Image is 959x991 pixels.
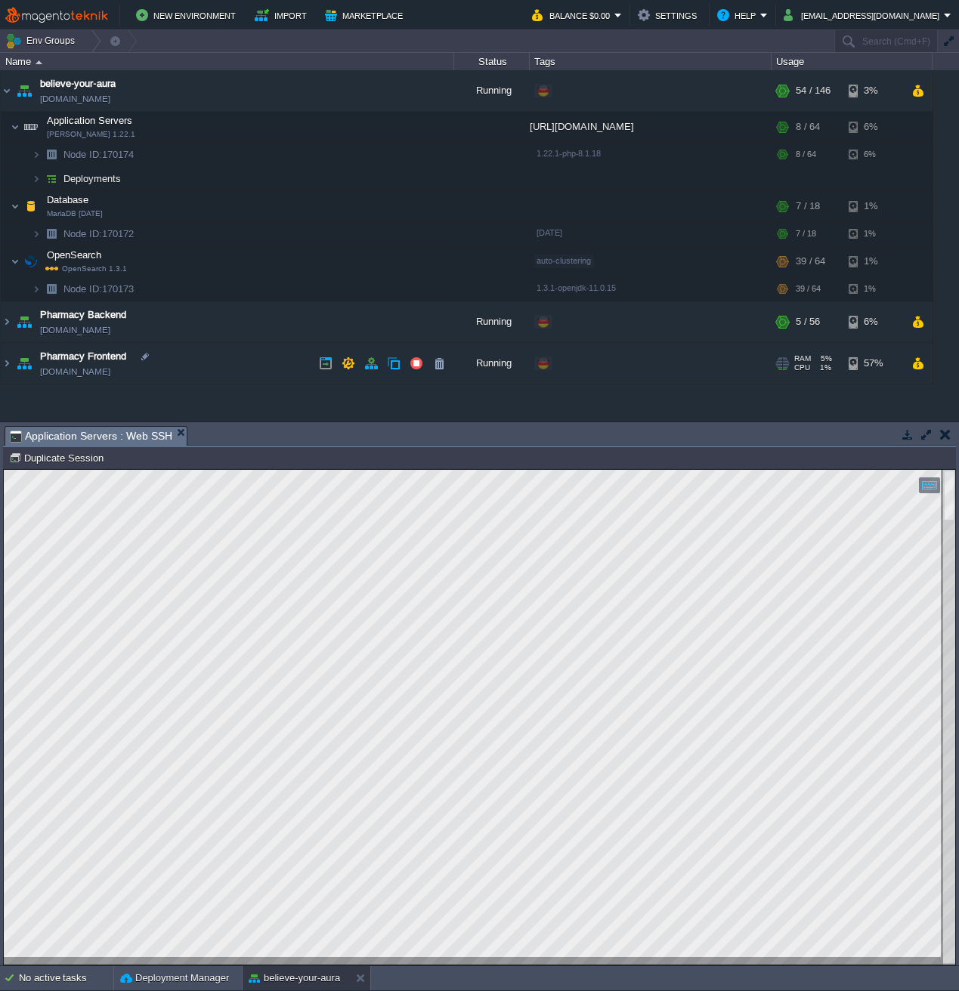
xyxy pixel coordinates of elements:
[454,343,530,384] div: Running
[816,363,831,372] span: 1%
[45,194,91,205] a: DatabaseMariaDB [DATE]
[796,277,821,301] div: 39 / 64
[537,149,601,158] span: 1.22.1-php-8.1.18
[849,112,898,142] div: 6%
[62,148,136,161] a: Node ID:170174
[537,283,616,292] span: 1.3.1-openjdk-11.0.15
[849,191,898,221] div: 1%
[849,143,898,166] div: 6%
[63,149,102,160] span: Node ID:
[5,6,108,25] img: MagentoTeknik
[62,282,136,295] a: Node ID:170173
[20,191,42,221] img: AMDAwAAAACH5BAEAAAAALAAAAAABAAEAAAICRAEAOw==
[40,307,126,323] a: Pharmacy Backend
[14,343,35,384] img: AMDAwAAAACH5BAEAAAAALAAAAAABAAEAAAICRAEAOw==
[2,53,453,70] div: Name
[14,70,35,111] img: AMDAwAAAACH5BAEAAAAALAAAAAABAAEAAAICRAEAOw==
[796,143,816,166] div: 8 / 64
[41,277,62,301] img: AMDAwAAAACH5BAEAAAAALAAAAAABAAEAAAICRAEAOw==
[40,323,110,338] a: [DOMAIN_NAME]
[454,301,530,342] div: Running
[45,264,127,273] span: OpenSearch 1.3.1
[62,148,136,161] span: 170174
[796,191,820,221] div: 7 / 18
[136,6,240,24] button: New Environment
[532,6,614,24] button: Balance $0.00
[45,115,135,126] a: Application Servers[PERSON_NAME] 1.22.1
[45,193,91,206] span: Database
[47,209,103,218] span: MariaDB [DATE]
[796,70,831,111] div: 54 / 146
[10,427,172,446] span: Application Servers : Web SSH
[849,277,898,301] div: 1%
[62,282,136,295] span: 170173
[20,112,42,142] img: AMDAwAAAACH5BAEAAAAALAAAAAABAAEAAAICRAEAOw==
[784,6,944,24] button: [EMAIL_ADDRESS][DOMAIN_NAME]
[120,971,229,986] button: Deployment Manager
[32,143,41,166] img: AMDAwAAAACH5BAEAAAAALAAAAAABAAEAAAICRAEAOw==
[454,70,530,111] div: Running
[772,53,932,70] div: Usage
[794,363,810,372] span: CPU
[36,60,42,64] img: AMDAwAAAACH5BAEAAAAALAAAAAABAAEAAAICRAEAOw==
[849,70,898,111] div: 3%
[717,6,760,24] button: Help
[40,76,116,91] a: believe-your-aura
[531,53,771,70] div: Tags
[20,246,42,276] img: AMDAwAAAACH5BAEAAAAALAAAAAABAAEAAAICRAEAOw==
[62,172,123,185] a: Deployments
[40,349,126,364] a: Pharmacy Frontend
[537,228,562,237] span: [DATE]
[40,91,110,107] a: [DOMAIN_NAME]
[638,6,701,24] button: Settings
[41,143,62,166] img: AMDAwAAAACH5BAEAAAAALAAAAAABAAEAAAICRAEAOw==
[32,167,41,190] img: AMDAwAAAACH5BAEAAAAALAAAAAABAAEAAAICRAEAOw==
[796,246,825,276] div: 39 / 64
[32,222,41,245] img: AMDAwAAAACH5BAEAAAAALAAAAAABAAEAAAICRAEAOw==
[1,70,13,111] img: AMDAwAAAACH5BAEAAAAALAAAAAABAAEAAAICRAEAOw==
[11,191,20,221] img: AMDAwAAAACH5BAEAAAAALAAAAAABAAEAAAICRAEAOw==
[45,114,135,127] span: Application Servers
[63,283,102,295] span: Node ID:
[14,301,35,342] img: AMDAwAAAACH5BAEAAAAALAAAAAABAAEAAAICRAEAOw==
[455,53,529,70] div: Status
[794,354,811,363] span: RAM
[530,112,772,142] div: [URL][DOMAIN_NAME]
[5,30,80,51] button: Env Groups
[849,246,898,276] div: 1%
[45,249,104,261] span: OpenSearch
[11,246,20,276] img: AMDAwAAAACH5BAEAAAAALAAAAAABAAEAAAICRAEAOw==
[45,249,104,261] a: OpenSearchOpenSearch 1.3.1
[796,112,820,142] div: 8 / 64
[62,227,136,240] a: Node ID:170172
[1,343,13,384] img: AMDAwAAAACH5BAEAAAAALAAAAAABAAEAAAICRAEAOw==
[255,6,311,24] button: Import
[62,227,136,240] span: 170172
[40,364,110,379] a: [DOMAIN_NAME]
[1,301,13,342] img: AMDAwAAAACH5BAEAAAAALAAAAAABAAEAAAICRAEAOw==
[11,112,20,142] img: AMDAwAAAACH5BAEAAAAALAAAAAABAAEAAAICRAEAOw==
[41,222,62,245] img: AMDAwAAAACH5BAEAAAAALAAAAAABAAEAAAICRAEAOw==
[19,966,113,990] div: No active tasks
[249,971,340,986] button: believe-your-aura
[849,301,898,342] div: 6%
[537,256,591,265] span: auto-clustering
[849,222,898,245] div: 1%
[32,277,41,301] img: AMDAwAAAACH5BAEAAAAALAAAAAABAAEAAAICRAEAOw==
[41,167,62,190] img: AMDAwAAAACH5BAEAAAAALAAAAAABAAEAAAICRAEAOw==
[796,301,820,342] div: 5 / 56
[849,343,898,384] div: 57%
[9,451,108,465] button: Duplicate Session
[817,354,832,363] span: 5%
[796,222,816,245] div: 7 / 18
[63,228,102,239] span: Node ID:
[325,6,407,24] button: Marketplace
[47,130,135,139] span: [PERSON_NAME] 1.22.1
